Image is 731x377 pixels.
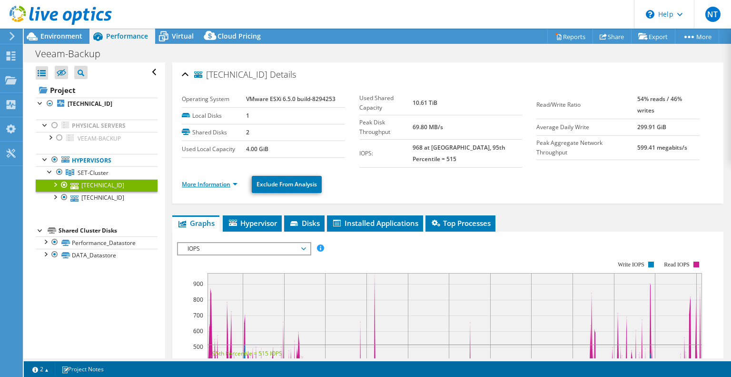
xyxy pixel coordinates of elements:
[36,154,158,166] a: Hypervisors
[40,31,82,41] span: Environment
[246,145,268,153] b: 4.00 GiB
[194,70,267,80] span: [TECHNICAL_ID]
[193,295,203,304] text: 800
[177,218,215,228] span: Graphs
[182,128,246,137] label: Shared Disks
[547,29,593,44] a: Reports
[246,112,249,120] b: 1
[675,29,719,44] a: More
[536,138,637,157] label: Peak Aggregate Network Throughput
[36,166,158,179] a: SET-Cluster
[78,169,109,177] span: SET-Cluster
[31,49,115,59] h1: Veeam-Backup
[68,100,112,108] b: [TECHNICAL_ID]
[270,69,296,80] span: Details
[172,31,194,41] span: Virtual
[182,144,246,154] label: Used Local Capacity
[413,143,505,163] b: 968 at [GEOGRAPHIC_DATA], 95th Percentile = 515
[193,311,203,319] text: 700
[59,225,158,236] div: Shared Cluster Disks
[182,94,246,104] label: Operating System
[536,122,637,132] label: Average Daily Write
[78,134,121,143] span: VEEAM-BACKUP
[631,29,675,44] a: Export
[36,82,158,98] a: Project
[593,29,632,44] a: Share
[212,349,282,357] text: 95th Percentile = 515 IOPS
[359,118,413,137] label: Peak Disk Throughput
[55,363,110,375] a: Project Notes
[246,95,336,103] b: VMware ESXi 6.5.0 build-8294253
[252,176,322,193] a: Exclude From Analysis
[182,180,237,188] a: More Information
[246,128,249,136] b: 2
[36,236,158,249] a: Performance_Datastore
[289,218,320,228] span: Disks
[217,31,261,41] span: Cloud Pricing
[705,7,721,22] span: NT
[359,149,413,158] label: IOPS:
[193,280,203,288] text: 900
[618,261,644,268] text: Write IOPS
[536,100,637,110] label: Read/Write Ratio
[332,218,418,228] span: Installed Applications
[227,218,277,228] span: Hypervisor
[106,31,148,41] span: Performance
[36,120,158,132] a: Physical Servers
[413,123,443,131] b: 69.80 MB/s
[26,363,55,375] a: 2
[359,93,413,112] label: Used Shared Capacity
[413,99,437,107] b: 10.61 TiB
[36,192,158,204] a: [TECHNICAL_ID]
[646,10,654,19] svg: \n
[193,327,203,335] text: 600
[637,123,666,131] b: 299.91 GiB
[183,243,305,255] span: IOPS
[182,111,246,121] label: Local Disks
[36,249,158,261] a: DATA_Datastore
[36,98,158,110] a: [TECHNICAL_ID]
[36,179,158,192] a: [TECHNICAL_ID]
[637,95,682,114] b: 54% reads / 46% writes
[637,143,687,152] b: 599.41 megabits/s
[193,343,203,351] text: 500
[664,261,690,268] text: Read IOPS
[430,218,491,228] span: Top Processes
[36,132,158,144] a: VEEAM-BACKUP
